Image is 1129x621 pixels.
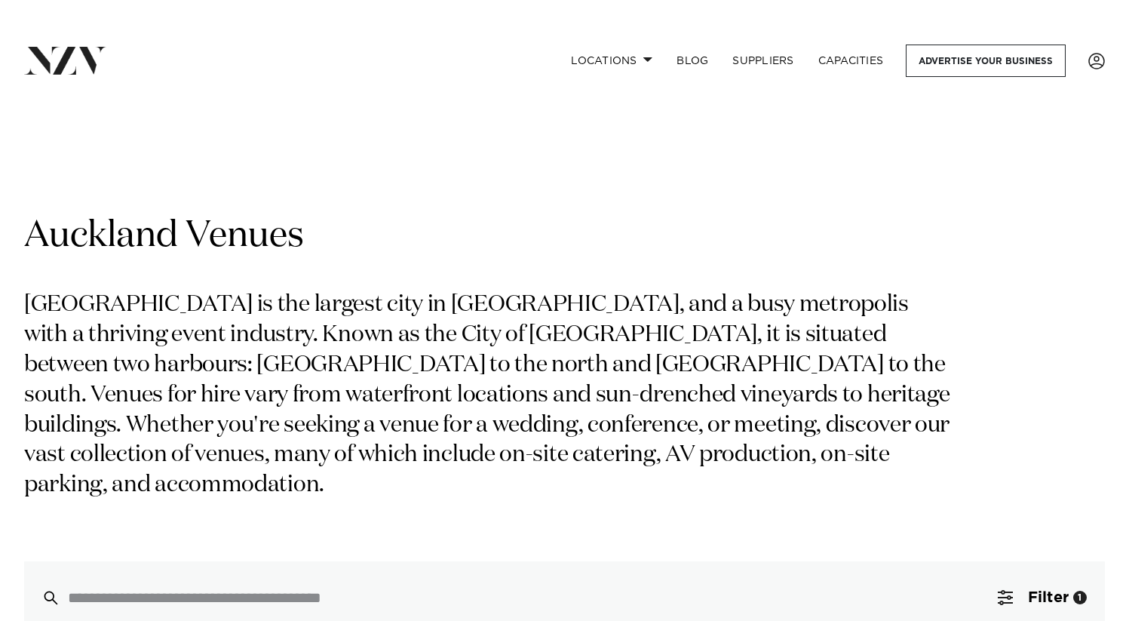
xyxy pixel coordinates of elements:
a: BLOG [664,45,720,77]
h1: Auckland Venues [24,213,1105,260]
a: Advertise your business [906,45,1066,77]
span: Filter [1028,590,1069,605]
div: 1 [1073,591,1087,604]
a: Locations [559,45,664,77]
img: nzv-logo.png [24,47,106,74]
p: [GEOGRAPHIC_DATA] is the largest city in [GEOGRAPHIC_DATA], and a busy metropolis with a thriving... [24,291,956,501]
a: Capacities [806,45,896,77]
a: SUPPLIERS [720,45,805,77]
